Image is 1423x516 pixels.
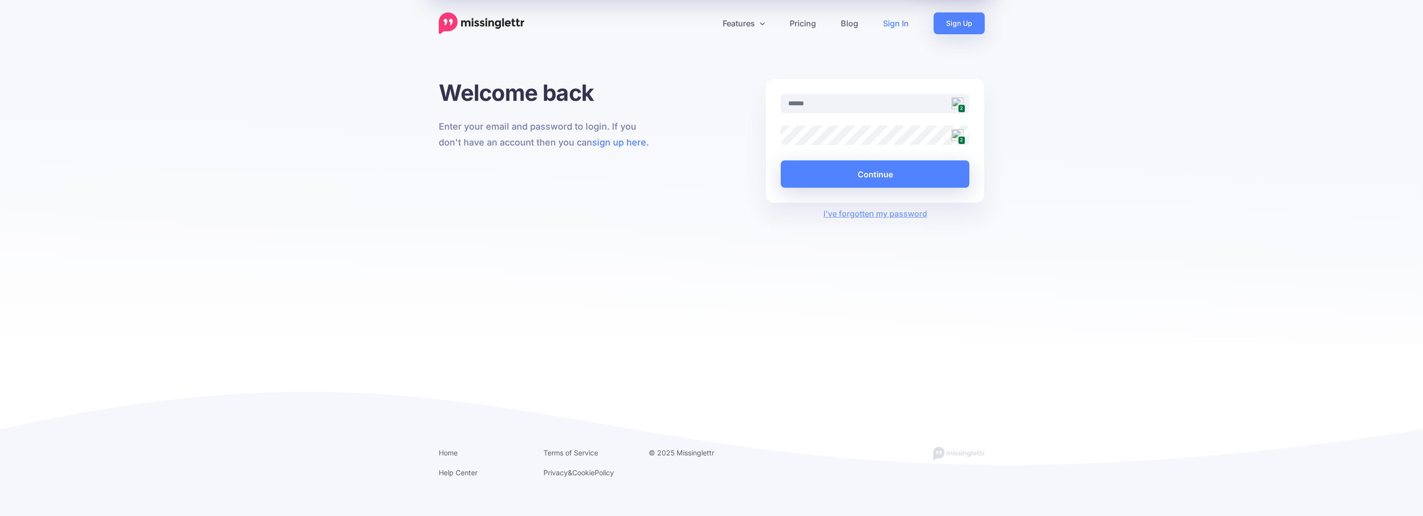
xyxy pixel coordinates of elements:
[951,97,963,109] img: npw-badge-icon.svg
[439,448,458,457] a: Home
[543,448,598,457] a: Terms of Service
[823,209,927,219] a: I've forgotten my password
[777,12,828,34] a: Pricing
[951,129,963,141] img: npw-badge-icon.svg
[439,468,477,477] a: Help Center
[572,468,595,477] a: Cookie
[649,446,739,459] li: © 2025 Missinglettr
[592,137,646,147] a: sign up here
[710,12,777,34] a: Features
[781,160,970,188] button: Continue
[871,12,921,34] a: Sign In
[439,119,658,150] p: Enter your email and password to login. If you don't have an account then you can .
[958,136,965,145] span: 2
[958,104,965,113] span: 2
[543,466,634,479] li: & Policy
[439,79,658,106] h1: Welcome back
[934,12,985,34] a: Sign Up
[828,12,871,34] a: Blog
[543,468,568,477] a: Privacy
